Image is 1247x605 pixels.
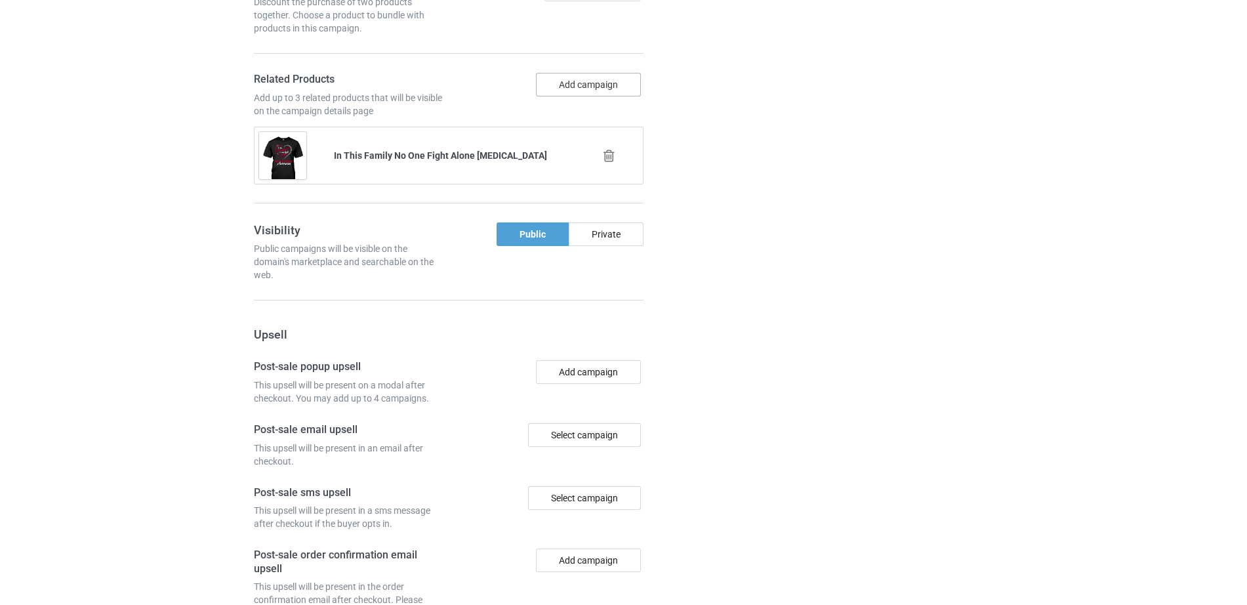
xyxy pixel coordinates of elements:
div: Select campaign [528,423,641,447]
h3: Upsell [254,327,644,342]
button: Add campaign [536,73,641,96]
h3: Visibility [254,222,444,238]
h4: Post-sale popup upsell [254,360,444,374]
button: Add campaign [536,549,641,572]
div: Private [569,222,644,246]
div: This upsell will be present in an email after checkout. [254,442,444,468]
div: This upsell will be present in a sms message after checkout if the buyer opts in. [254,504,444,530]
b: In This Family No One Fight Alone [MEDICAL_DATA] [334,150,547,161]
h4: Related Products [254,73,444,87]
div: Select campaign [528,486,641,510]
div: Add up to 3 related products that will be visible on the campaign details page [254,91,444,117]
h4: Post-sale email upsell [254,423,444,437]
h4: Post-sale order confirmation email upsell [254,549,444,575]
div: Public [497,222,569,246]
div: Public campaigns will be visible on the domain's marketplace and searchable on the web. [254,242,444,282]
button: Add campaign [536,360,641,384]
div: This upsell will be present on a modal after checkout. You may add up to 4 campaigns. [254,379,444,405]
h4: Post-sale sms upsell [254,486,444,500]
